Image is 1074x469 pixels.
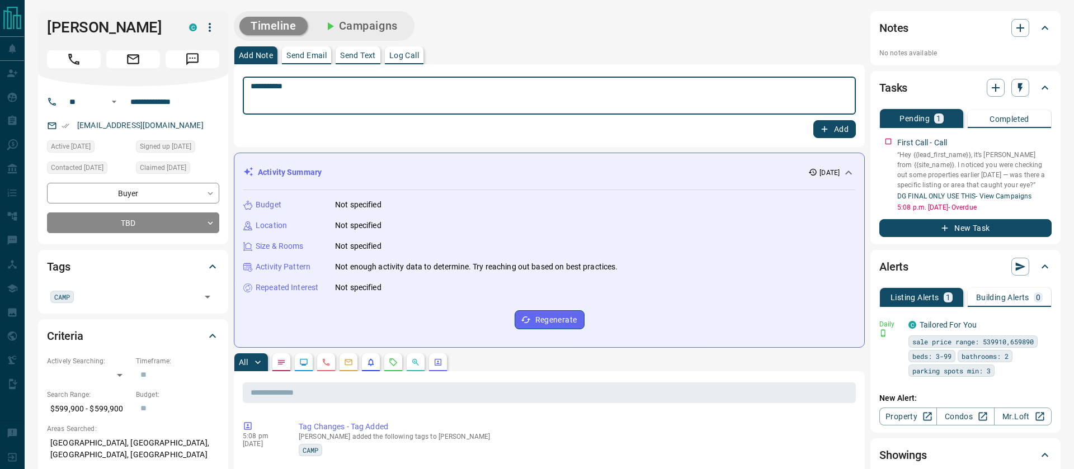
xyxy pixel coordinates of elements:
p: New Alert: [879,392,1052,404]
p: Timeframe: [136,356,219,366]
button: Timeline [239,17,308,35]
a: Mr.Loft [994,408,1052,425]
p: [GEOGRAPHIC_DATA], [GEOGRAPHIC_DATA], [GEOGRAPHIC_DATA], [GEOGRAPHIC_DATA] [47,434,219,464]
p: Size & Rooms [256,240,304,252]
p: Completed [990,115,1029,123]
h2: Tasks [879,79,907,97]
button: Campaigns [312,17,409,35]
p: No notes available [879,48,1052,58]
p: Not specified [335,199,381,211]
svg: Opportunities [411,358,420,367]
p: First Call - Call [897,137,947,149]
p: Not specified [335,282,381,293]
div: Tags [47,253,219,280]
h2: Showings [879,446,927,464]
span: Claimed [DATE] [140,162,186,173]
h2: Tags [47,258,70,276]
span: beds: 3-99 [912,350,951,362]
p: Budget [256,199,281,211]
div: Alerts [879,253,1052,280]
p: 1 [946,293,950,301]
h1: [PERSON_NAME] [47,18,172,36]
p: Activity Pattern [256,261,310,273]
span: Message [166,50,219,68]
p: Repeated Interest [256,282,318,293]
span: Active [DATE] [51,141,91,152]
p: Send Text [340,51,376,59]
button: New Task [879,219,1052,237]
span: Email [106,50,160,68]
svg: Lead Browsing Activity [299,358,308,367]
div: Wed Jul 30 2025 [136,162,219,177]
span: Contacted [DATE] [51,162,103,173]
a: Condos [936,408,994,425]
div: TBD [47,212,219,233]
div: condos.ca [189,23,197,31]
button: Open [200,289,215,305]
p: Log Call [389,51,419,59]
a: [EMAIL_ADDRESS][DOMAIN_NAME] [77,121,204,130]
p: 1 [936,115,941,122]
p: Not specified [335,220,381,231]
span: Signed up [DATE] [140,141,191,152]
span: CAMP [303,444,318,456]
p: Tag Changes - Tag Added [299,421,851,433]
p: “Hey {{lead_first_name}}, it’s [PERSON_NAME] from {{site_name}}. I noticed you were checking out ... [897,150,1052,190]
span: parking spots min: 3 [912,365,991,376]
svg: Email Verified [62,122,69,130]
svg: Notes [277,358,286,367]
p: Listing Alerts [891,293,939,301]
div: Sun Nov 14 2021 [136,140,219,156]
button: Add [813,120,856,138]
svg: Requests [389,358,398,367]
h2: Alerts [879,258,908,276]
p: All [239,358,248,366]
p: Not specified [335,240,381,252]
span: CAMP [54,291,70,302]
button: Regenerate [515,310,585,329]
a: DG FINAL ONLY USE THIS- View Campaigns [897,192,1031,200]
p: Areas Searched: [47,424,219,434]
span: sale price range: 539910,659890 [912,336,1034,347]
span: bathrooms: 2 [962,350,1009,362]
p: 5:08 p.m. [DATE] - Overdue [897,202,1052,212]
div: Criteria [47,323,219,349]
p: Send Email [286,51,327,59]
svg: Emails [344,358,353,367]
h2: Notes [879,19,908,37]
p: Pending [899,115,930,122]
div: Tasks [879,74,1052,101]
p: Location [256,220,287,231]
span: Call [47,50,101,68]
svg: Listing Alerts [366,358,375,367]
p: [DATE] [819,168,840,178]
p: [PERSON_NAME] added the following tags to [PERSON_NAME] [299,433,851,440]
p: Add Note [239,51,273,59]
a: Property [879,408,937,425]
p: 0 [1036,293,1040,301]
p: Actively Searching: [47,356,130,366]
div: condos.ca [908,321,916,329]
p: Building Alerts [976,293,1029,301]
p: Budget: [136,390,219,400]
svg: Push Notification Only [879,329,887,337]
p: $599,900 - $599,900 [47,400,130,418]
div: Tue Jul 29 2025 [47,140,130,156]
p: 5:08 pm [243,432,282,440]
a: Tailored For You [920,320,977,329]
div: Buyer [47,183,219,203]
p: Daily [879,319,902,329]
p: Not enough activity data to determine. Try reaching out based on best practices. [335,261,618,273]
h2: Criteria [47,327,83,345]
button: Open [107,95,121,108]
p: Search Range: [47,390,130,400]
div: Showings [879,442,1052,468]
div: Activity Summary[DATE] [243,162,855,183]
div: Wed Jul 30 2025 [47,162,130,177]
p: [DATE] [243,440,282,448]
svg: Agent Actions [434,358,442,367]
svg: Calls [322,358,331,367]
div: Notes [879,15,1052,41]
p: Activity Summary [258,167,322,178]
